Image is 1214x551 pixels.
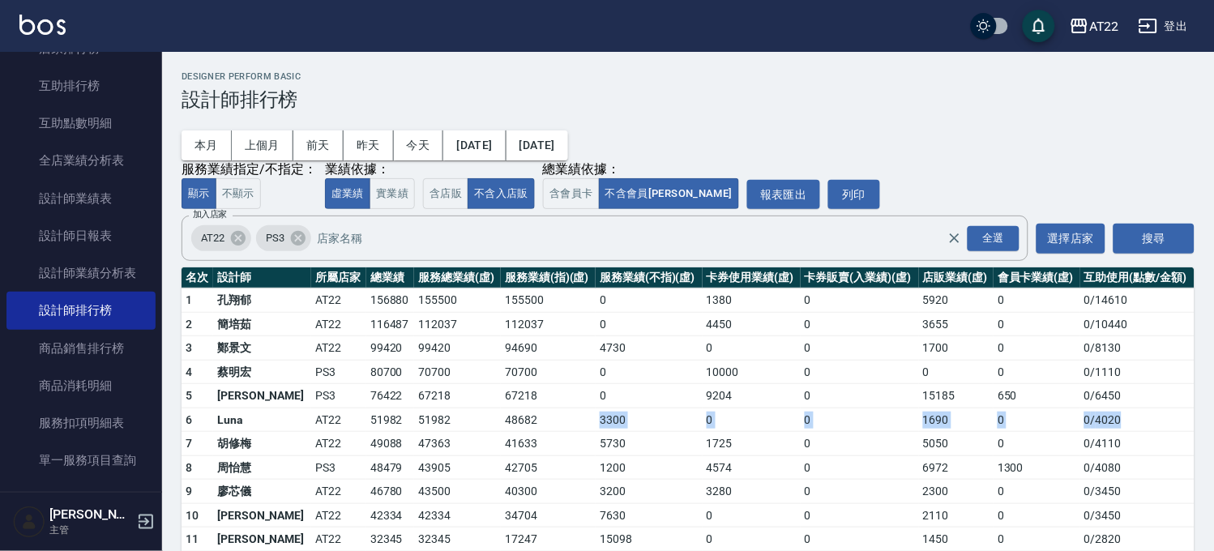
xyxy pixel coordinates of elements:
[919,480,994,504] td: 2300
[366,336,415,361] td: 99420
[943,227,966,250] button: Clear
[919,336,994,361] td: 1700
[414,360,501,384] td: 70700
[501,267,596,288] th: 服務業績(指)(虛)
[325,178,370,210] button: 虛業績
[311,408,366,432] td: AT22
[1080,336,1195,361] td: 0 / 8130
[6,330,156,367] a: 商品銷售排行榜
[256,225,311,251] div: PS3
[414,312,501,336] td: 112037
[414,408,501,432] td: 51982
[828,180,880,210] button: 列印
[703,312,801,336] td: 4450
[1063,10,1126,43] button: AT22
[6,442,156,479] a: 單一服務項目查詢
[394,130,444,160] button: 今天
[366,480,415,504] td: 46780
[182,178,216,210] button: 顯示
[213,480,311,504] td: 廖芯儀
[994,408,1080,432] td: 0
[6,404,156,442] a: 服務扣項明細表
[501,336,596,361] td: 94690
[994,312,1080,336] td: 0
[6,180,156,217] a: 設計師業績表
[501,503,596,528] td: 34704
[747,180,820,210] button: 報表匯出
[1080,267,1195,288] th: 互助使用(點數/金額)
[232,130,293,160] button: 上個月
[13,506,45,538] img: Person
[311,503,366,528] td: AT22
[801,480,919,504] td: 0
[366,384,415,408] td: 76422
[919,288,994,313] td: 5920
[213,312,311,336] td: 簡培茹
[501,455,596,480] td: 42705
[501,312,596,336] td: 112037
[6,217,156,254] a: 設計師日報表
[703,408,801,432] td: 0
[19,15,66,35] img: Logo
[703,288,801,313] td: 1380
[213,432,311,456] td: 胡修梅
[366,360,415,384] td: 80700
[213,455,311,480] td: 周怡慧
[501,480,596,504] td: 40300
[182,161,317,178] div: 服務業績指定/不指定：
[1080,360,1195,384] td: 0 / 1110
[919,360,994,384] td: 0
[6,67,156,105] a: 互助排行榜
[344,130,394,160] button: 昨天
[414,384,501,408] td: 67218
[311,360,366,384] td: PS3
[801,503,919,528] td: 0
[186,509,199,522] span: 10
[994,384,1080,408] td: 650
[1080,384,1195,408] td: 0 / 6450
[919,384,994,408] td: 15185
[703,480,801,504] td: 3280
[801,384,919,408] td: 0
[1080,288,1195,313] td: 0 / 14610
[414,432,501,456] td: 47363
[311,432,366,456] td: AT22
[314,224,977,253] input: 店家名稱
[596,360,702,384] td: 0
[423,178,468,210] button: 含店販
[6,142,156,179] a: 全店業績分析表
[507,130,568,160] button: [DATE]
[919,432,994,456] td: 5050
[964,223,1023,254] button: Open
[801,408,919,432] td: 0
[994,288,1080,313] td: 0
[703,432,801,456] td: 1725
[1080,432,1195,456] td: 0 / 4110
[186,485,192,498] span: 9
[311,336,366,361] td: AT22
[801,288,919,313] td: 0
[311,384,366,408] td: PS3
[193,208,227,220] label: 加入店家
[919,455,994,480] td: 6972
[1080,503,1195,528] td: 0 / 3450
[994,360,1080,384] td: 0
[414,455,501,480] td: 43905
[366,288,415,313] td: 156880
[703,267,801,288] th: 卡券使用業績(虛)
[6,480,156,517] a: 店販抽成明細
[186,341,192,354] span: 3
[1080,312,1195,336] td: 0 / 10440
[182,71,1195,82] h2: Designer Perform Basic
[1080,480,1195,504] td: 0 / 3450
[191,230,234,246] span: AT22
[186,532,199,545] span: 11
[414,288,501,313] td: 155500
[182,267,213,288] th: 名次
[994,267,1080,288] th: 會員卡業績(虛)
[182,88,1195,111] h3: 設計師排行榜
[703,503,801,528] td: 0
[6,292,156,329] a: 設計師排行榜
[599,178,739,210] button: 不含會員[PERSON_NAME]
[919,408,994,432] td: 1690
